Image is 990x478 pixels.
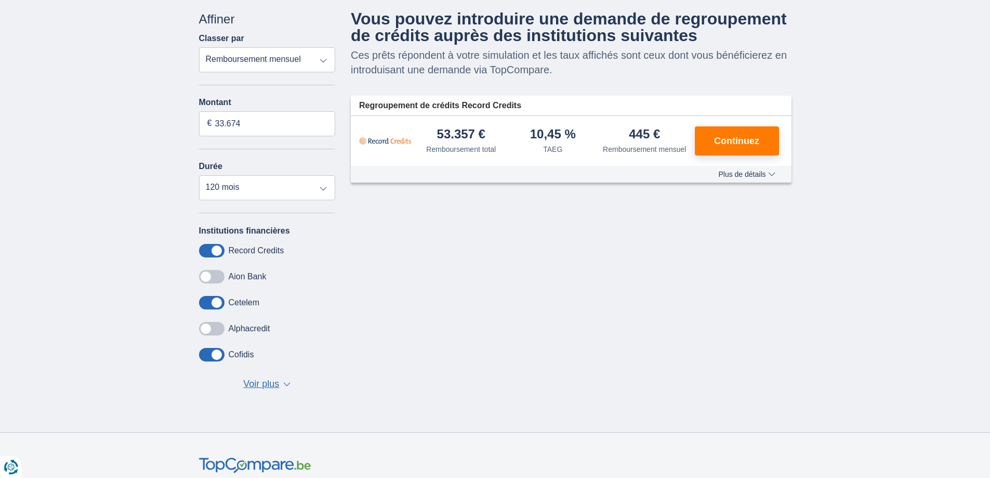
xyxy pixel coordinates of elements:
[283,382,291,386] span: ▼
[359,100,521,112] span: Regroupement de crédits Record Credits
[199,458,311,474] img: TopCompare
[229,272,267,281] label: Aion Bank
[199,34,244,43] label: Classer par
[199,10,336,28] div: Affiner
[718,171,775,178] span: Plus de détails
[199,98,336,107] label: Montant
[629,128,660,142] div: 445 €
[714,136,759,146] span: Continuez
[359,128,411,154] img: pret personnel Record Credits
[229,324,270,333] label: Alphacredit
[351,10,791,44] h4: Vous pouvez introduire une demande de regroupement de crédits auprès des institutions suivantes
[543,144,562,154] div: TAEG
[229,246,284,255] label: Record Credits
[199,162,222,171] label: Durée
[437,128,485,142] div: 53.357 €
[229,350,254,359] label: Cofidis
[240,377,294,392] button: Voir plus ▼
[207,118,212,130] span: €
[243,378,279,391] span: Voir plus
[199,226,290,236] label: Institutions financières
[695,126,779,156] button: Continuez
[351,48,791,77] p: Ces prêts répondent à votre simulation et les taux affichés sont ceux dont vous bénéficierez en i...
[229,298,260,307] label: Cetelem
[603,144,686,154] div: Remboursement mensuel
[426,144,496,154] div: Remboursement total
[710,170,783,178] button: Plus de détails
[530,128,576,142] div: 10,45 %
